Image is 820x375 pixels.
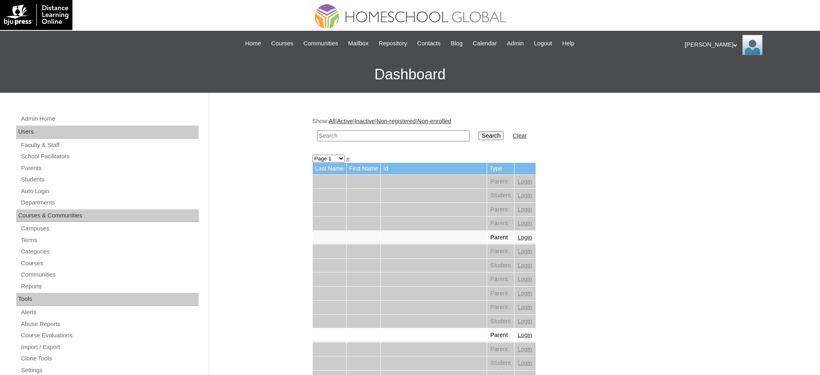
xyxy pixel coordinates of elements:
a: Login [518,248,532,254]
a: Import / Export [20,342,199,352]
td: Parent [487,245,514,258]
a: Abuse Reports [20,319,199,329]
td: Student [487,189,514,202]
a: Inactive [354,118,375,124]
a: Active [337,118,353,124]
td: Parent [487,328,514,342]
a: Login [518,192,532,198]
td: Student [487,315,514,328]
a: Help [558,39,578,48]
a: Communities [20,270,199,280]
td: Parent [487,273,514,286]
h3: Dashboard [4,56,816,93]
td: Parent [487,343,514,356]
span: Logout [534,39,552,48]
a: Clone Tools [20,354,199,364]
span: Blog [451,39,462,48]
a: Logout [530,39,556,48]
a: Mailbox [344,39,373,48]
span: Courses [271,39,293,48]
span: Help [562,39,574,48]
a: Login [518,290,532,296]
a: Campuses [20,224,199,234]
a: Blog [447,39,466,48]
span: Mailbox [348,39,369,48]
span: Contacts [417,39,441,48]
a: Alerts [20,307,199,317]
div: Tools [16,293,199,306]
a: Calendar [469,39,501,48]
a: Departments [20,198,199,208]
a: Login [518,346,532,352]
a: » [346,155,350,162]
td: Parent [487,175,514,189]
td: Id [381,163,487,175]
a: Repository [375,39,411,48]
a: Communities [299,39,342,48]
a: Login [518,206,532,213]
td: Student [487,356,514,370]
td: Parent [487,217,514,230]
a: Login [518,304,532,310]
a: Parents [20,163,199,173]
a: Login [518,276,532,282]
a: Faculty & Staff [20,140,199,150]
td: Student [487,259,514,273]
td: Parent [487,203,514,217]
a: Courses [20,258,199,268]
a: Login [518,318,532,324]
a: All [329,118,335,124]
span: Home [245,39,261,48]
a: Non-enrolled [417,118,451,124]
div: Show: | | | | [312,117,713,146]
td: Parent [487,300,514,314]
td: First Name [347,163,381,175]
a: Home [241,39,265,48]
a: Admin Home [20,114,199,124]
img: Ariane Ebuen [742,35,763,55]
a: Clear [513,132,527,139]
div: [PERSON_NAME] [685,35,812,55]
a: Login [518,262,532,268]
a: Login [518,178,532,185]
a: Login [518,234,532,241]
span: Communities [303,39,338,48]
div: Users [16,126,199,138]
span: Calendar [473,39,497,48]
a: School Facilitators [20,151,199,162]
td: Last Name [313,163,346,175]
a: Login [518,360,532,366]
input: Search [317,130,470,141]
a: Auto Login [20,186,199,196]
td: Parent [487,231,514,245]
td: Type [487,163,514,175]
a: Courses [267,39,297,48]
a: Students [20,175,199,185]
a: Login [518,220,532,226]
input: Search [479,131,504,140]
img: logo-white.png [4,4,68,26]
a: Course Evaluations [20,330,199,341]
a: Login [518,332,532,338]
a: Reports [20,281,199,292]
a: Terms [20,235,199,245]
div: Courses & Communities [16,209,199,222]
td: Parent [487,287,514,300]
a: Admin [503,39,528,48]
a: Contacts [413,39,445,48]
a: Non-registered [377,118,416,124]
span: Repository [379,39,407,48]
span: Admin [507,39,524,48]
a: Categories [20,247,199,257]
